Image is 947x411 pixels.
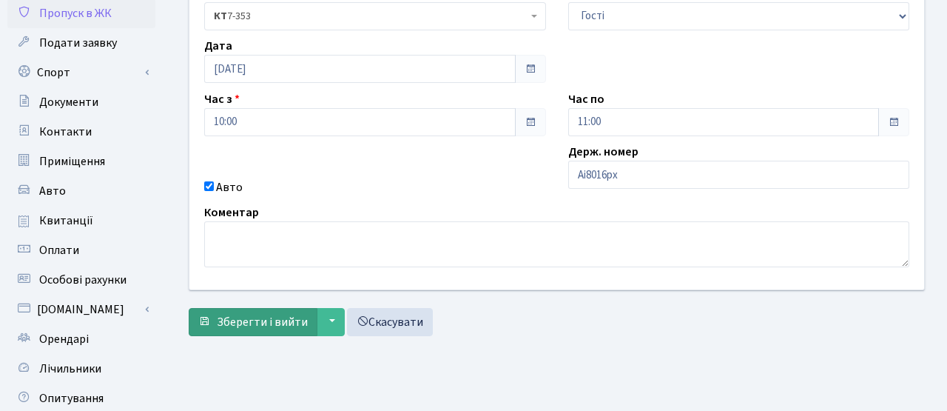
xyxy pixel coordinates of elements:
a: Спорт [7,58,155,87]
span: Документи [39,94,98,110]
span: <b>КТ</b>&nbsp;&nbsp;&nbsp;&nbsp;7-353 [204,2,546,30]
span: Квитанції [39,213,93,229]
label: Коментар [204,204,259,221]
span: Опитування [39,390,104,407]
b: КТ [214,9,227,24]
span: Авто [39,183,66,199]
span: Приміщення [39,153,105,170]
span: Лічильники [39,361,101,377]
a: Контакти [7,117,155,147]
label: Держ. номер [568,143,638,161]
a: [DOMAIN_NAME] [7,295,155,324]
a: Документи [7,87,155,117]
span: Орендарі [39,331,89,347]
span: Зберегти і вийти [217,314,308,330]
a: Особові рахунки [7,265,155,295]
a: Орендарі [7,324,155,354]
button: Зберегти і вийти [189,308,317,336]
span: Особові рахунки [39,272,127,288]
input: AA0001AA [568,161,910,189]
a: Приміщення [7,147,155,176]
a: Квитанції [7,206,155,235]
label: Дата [204,37,232,55]
span: <b>КТ</b>&nbsp;&nbsp;&nbsp;&nbsp;7-353 [214,9,528,24]
span: Оплати [39,242,79,258]
label: Час по [568,90,604,108]
label: Авто [216,178,243,196]
a: Оплати [7,235,155,265]
span: Подати заявку [39,35,117,51]
a: Скасувати [347,308,433,336]
a: Лічильники [7,354,155,384]
span: Контакти [39,124,92,140]
label: Час з [204,90,240,108]
a: Авто [7,176,155,206]
span: Пропуск в ЖК [39,5,112,21]
a: Подати заявку [7,28,155,58]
